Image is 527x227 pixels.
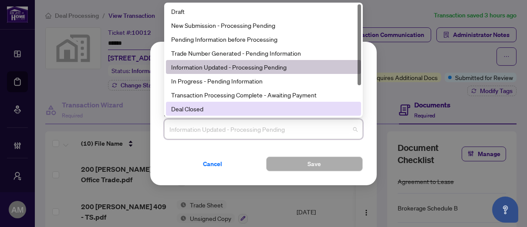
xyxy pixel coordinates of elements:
div: Transaction Processing Complete - Awaiting Payment [171,90,356,100]
div: Pending Information before Processing [166,32,361,46]
button: Save [266,157,363,171]
div: In Progress - Pending Information [166,74,361,88]
div: Trade Number Generated - Pending Information [166,46,361,60]
div: Deal Closed [166,102,361,116]
div: Information Updated - Processing Pending [166,60,361,74]
span: Information Updated - Processing Pending [169,121,358,137]
div: Trade Number Generated - Pending Information [171,48,356,58]
div: Transaction Processing Complete - Awaiting Payment [166,88,361,102]
span: Cancel [203,157,222,171]
div: In Progress - Pending Information [171,76,356,86]
div: Pending Information before Processing [171,34,356,44]
div: New Submission - Processing Pending [171,20,356,30]
div: Information Updated - Processing Pending [171,62,356,72]
button: Cancel [164,157,261,171]
div: New Submission - Processing Pending [166,18,361,32]
div: Deal Closed [171,104,356,113]
button: Open asap [492,197,518,223]
div: Draft [171,7,356,16]
div: Draft [166,4,361,18]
